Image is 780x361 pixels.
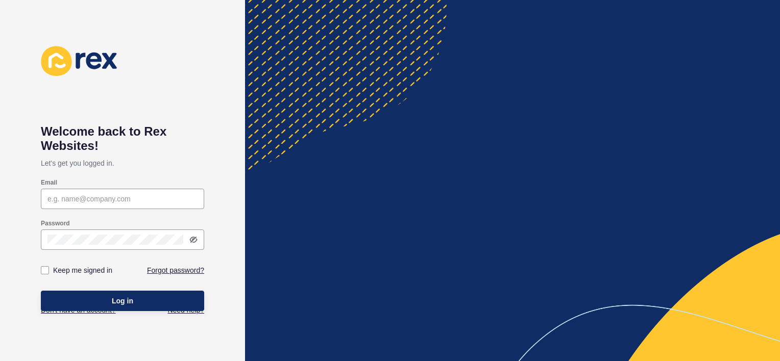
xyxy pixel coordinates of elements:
[112,296,133,306] span: Log in
[47,194,198,204] input: e.g. name@company.com
[41,178,57,187] label: Email
[41,291,204,311] button: Log in
[41,219,70,227] label: Password
[147,265,204,275] a: Forgot password?
[53,265,112,275] label: Keep me signed in
[41,124,204,153] h1: Welcome back to Rex Websites!
[41,153,204,173] p: Let's get you logged in.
